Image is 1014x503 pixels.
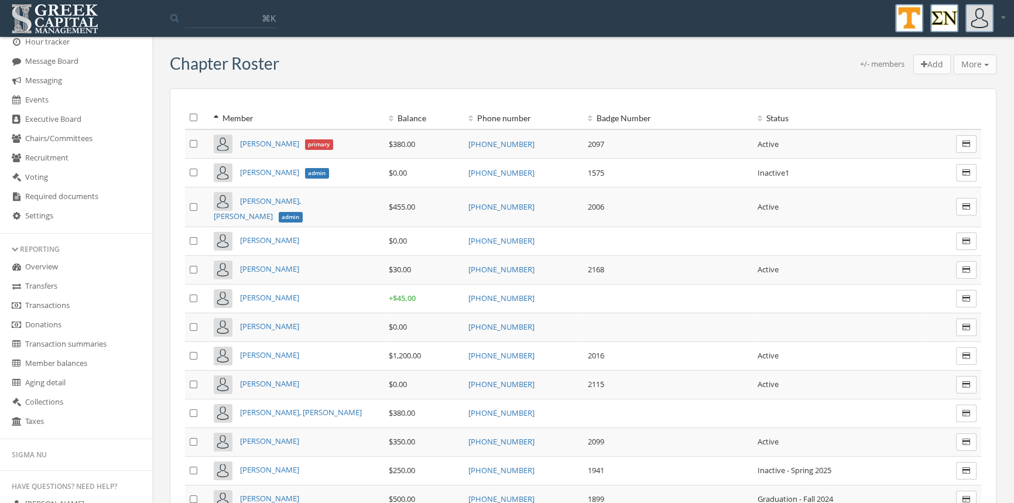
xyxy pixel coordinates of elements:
a: [PERSON_NAME]admin [240,167,329,177]
span: [PERSON_NAME] [240,138,299,149]
a: [PERSON_NAME] [240,321,299,331]
a: [PHONE_NUMBER] [468,264,535,275]
a: [PHONE_NUMBER] [468,321,535,332]
td: Active [753,427,923,456]
td: Active [753,341,923,370]
span: $380.00 [389,139,415,149]
a: [PERSON_NAME] [240,436,299,446]
td: Active [753,129,923,159]
span: + $45.00 [389,293,416,303]
span: admin [279,212,303,223]
span: ⌘K [262,12,276,24]
a: [PHONE_NUMBER] [468,235,535,246]
a: [PHONE_NUMBER] [468,139,535,149]
td: Inactive - Spring 2025 [753,456,923,485]
a: [PERSON_NAME] [240,292,299,303]
span: $30.00 [389,264,411,275]
span: [PERSON_NAME], [PERSON_NAME] [214,196,301,222]
a: [PERSON_NAME]primary [240,138,333,149]
td: Active [753,187,923,227]
span: [PERSON_NAME] [240,167,299,177]
a: [PERSON_NAME] [240,378,299,389]
th: Phone number [464,107,583,129]
td: 2168 [583,255,753,284]
th: Balance [384,107,464,129]
td: 1575 [583,159,753,187]
span: $380.00 [389,408,415,418]
a: [PHONE_NUMBER] [468,167,535,178]
span: $0.00 [389,321,407,332]
th: Status [753,107,923,129]
td: 2006 [583,187,753,227]
a: [PERSON_NAME] [240,235,299,245]
a: [PHONE_NUMBER] [468,379,535,389]
a: [PERSON_NAME], [PERSON_NAME] [240,407,362,418]
div: Reporting [12,244,141,254]
a: [PHONE_NUMBER] [468,201,535,212]
span: $0.00 [389,379,407,389]
a: [PHONE_NUMBER] [468,436,535,447]
td: 2097 [583,129,753,159]
span: $1,200.00 [389,350,421,361]
div: +/- members [860,59,905,75]
td: 1941 [583,456,753,485]
span: admin [305,168,330,179]
span: $455.00 [389,201,415,212]
a: [PHONE_NUMBER] [468,465,535,475]
td: Active [753,255,923,284]
a: [PHONE_NUMBER] [468,408,535,418]
td: Inactive1 [753,159,923,187]
span: $0.00 [389,167,407,178]
a: [PERSON_NAME], [PERSON_NAME]admin [214,196,303,222]
span: $0.00 [389,235,407,246]
th: Badge Number [583,107,753,129]
span: primary [305,139,334,150]
a: [PERSON_NAME] [240,464,299,475]
h3: Chapter Roster [170,54,279,73]
a: [PERSON_NAME] [240,264,299,274]
td: 2016 [583,341,753,370]
td: Active [753,370,923,399]
td: 2115 [583,370,753,399]
span: $250.00 [389,465,415,475]
a: [PHONE_NUMBER] [468,293,535,303]
span: $350.00 [389,436,415,447]
td: 2099 [583,427,753,456]
th: Member [209,107,384,129]
a: [PERSON_NAME] [240,350,299,360]
a: [PHONE_NUMBER] [468,350,535,361]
